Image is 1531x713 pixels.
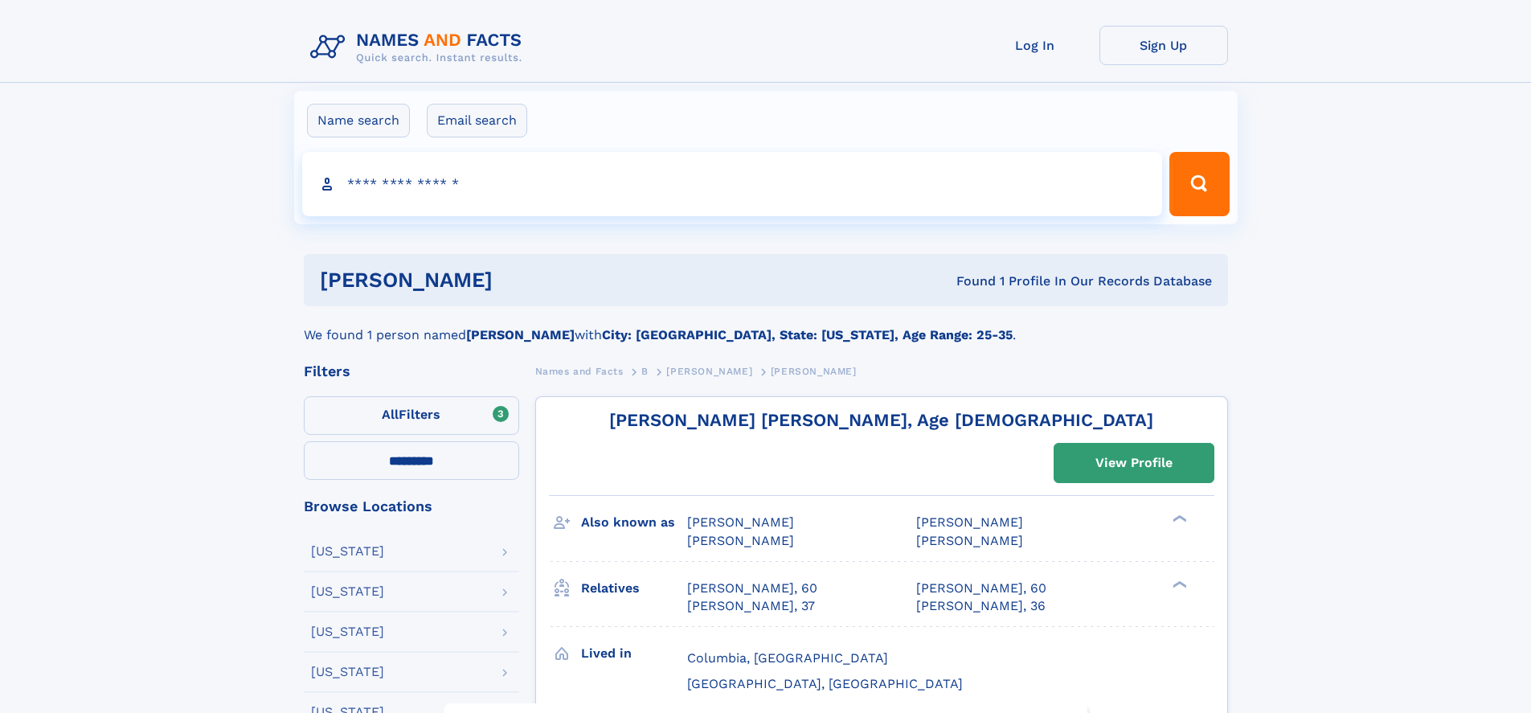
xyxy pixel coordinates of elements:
img: Logo Names and Facts [304,26,535,69]
div: [US_STATE] [311,545,384,558]
span: [GEOGRAPHIC_DATA], [GEOGRAPHIC_DATA] [687,676,963,691]
a: [PERSON_NAME], 36 [916,597,1046,615]
b: [PERSON_NAME] [466,327,575,342]
a: Sign Up [1099,26,1228,65]
div: ❯ [1169,514,1188,524]
a: [PERSON_NAME] [PERSON_NAME], Age [DEMOGRAPHIC_DATA] [609,410,1153,430]
span: B [641,366,649,377]
span: [PERSON_NAME] [687,514,794,530]
h3: Lived in [581,640,687,667]
label: Filters [304,396,519,435]
div: Found 1 Profile In Our Records Database [724,272,1212,290]
button: Search Button [1169,152,1229,216]
span: [PERSON_NAME] [916,533,1023,548]
a: [PERSON_NAME], 37 [687,597,815,615]
a: [PERSON_NAME], 60 [916,580,1046,597]
a: View Profile [1054,444,1214,482]
div: [US_STATE] [311,666,384,678]
div: Filters [304,364,519,379]
a: [PERSON_NAME], 60 [687,580,817,597]
a: B [641,361,649,381]
a: Names and Facts [535,361,624,381]
label: Name search [307,104,410,137]
div: [US_STATE] [311,625,384,638]
span: [PERSON_NAME] [916,514,1023,530]
b: City: [GEOGRAPHIC_DATA], State: [US_STATE], Age Range: 25-35 [602,327,1013,342]
span: Columbia, [GEOGRAPHIC_DATA] [687,650,888,666]
div: We found 1 person named with . [304,306,1228,345]
span: [PERSON_NAME] [771,366,857,377]
h1: [PERSON_NAME] [320,270,725,290]
label: Email search [427,104,527,137]
span: All [382,407,399,422]
a: Log In [971,26,1099,65]
div: Browse Locations [304,499,519,514]
h3: Also known as [581,509,687,536]
span: [PERSON_NAME] [687,533,794,548]
input: search input [302,152,1163,216]
h3: Relatives [581,575,687,602]
div: View Profile [1095,445,1173,481]
div: ❯ [1169,579,1188,589]
span: [PERSON_NAME] [666,366,752,377]
div: [US_STATE] [311,585,384,598]
a: [PERSON_NAME] [666,361,752,381]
